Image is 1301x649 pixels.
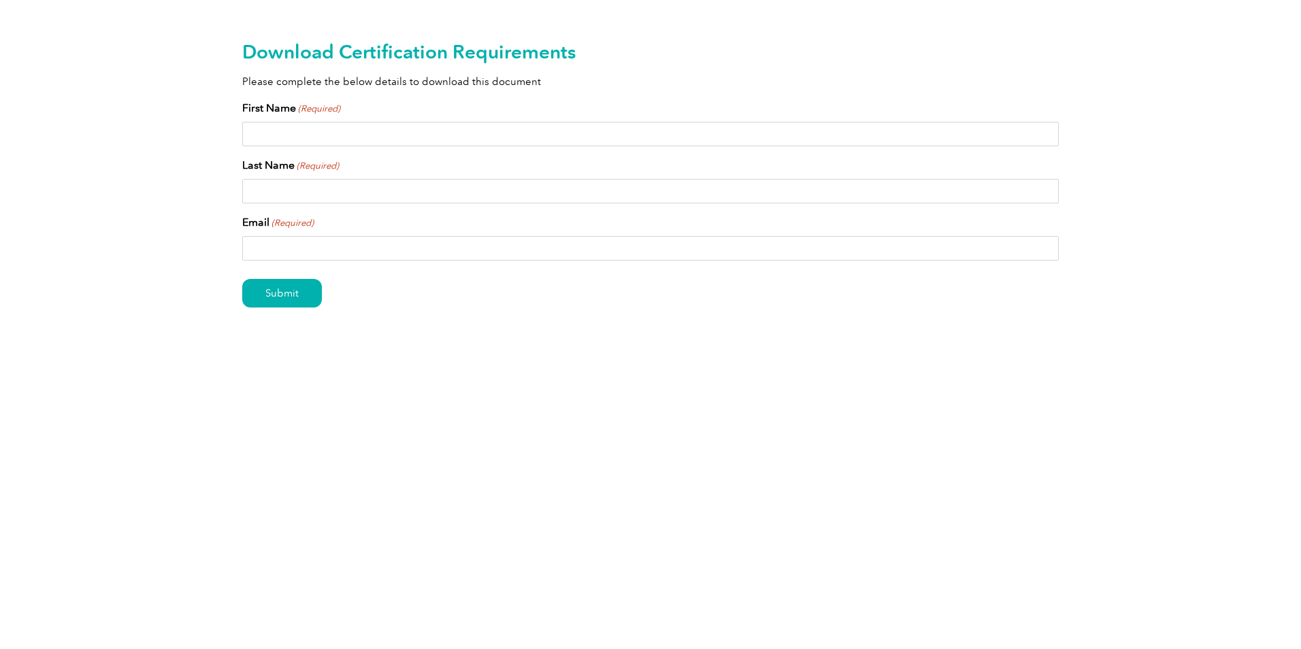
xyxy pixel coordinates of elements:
h2: Download Certification Requirements [242,41,1059,63]
span: (Required) [297,102,341,116]
p: Please complete the below details to download this document [242,74,1059,89]
label: First Name [242,100,340,116]
label: Email [242,214,314,231]
span: (Required) [271,216,314,230]
label: Last Name [242,157,339,173]
span: (Required) [296,159,340,173]
input: Submit [242,279,322,307]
